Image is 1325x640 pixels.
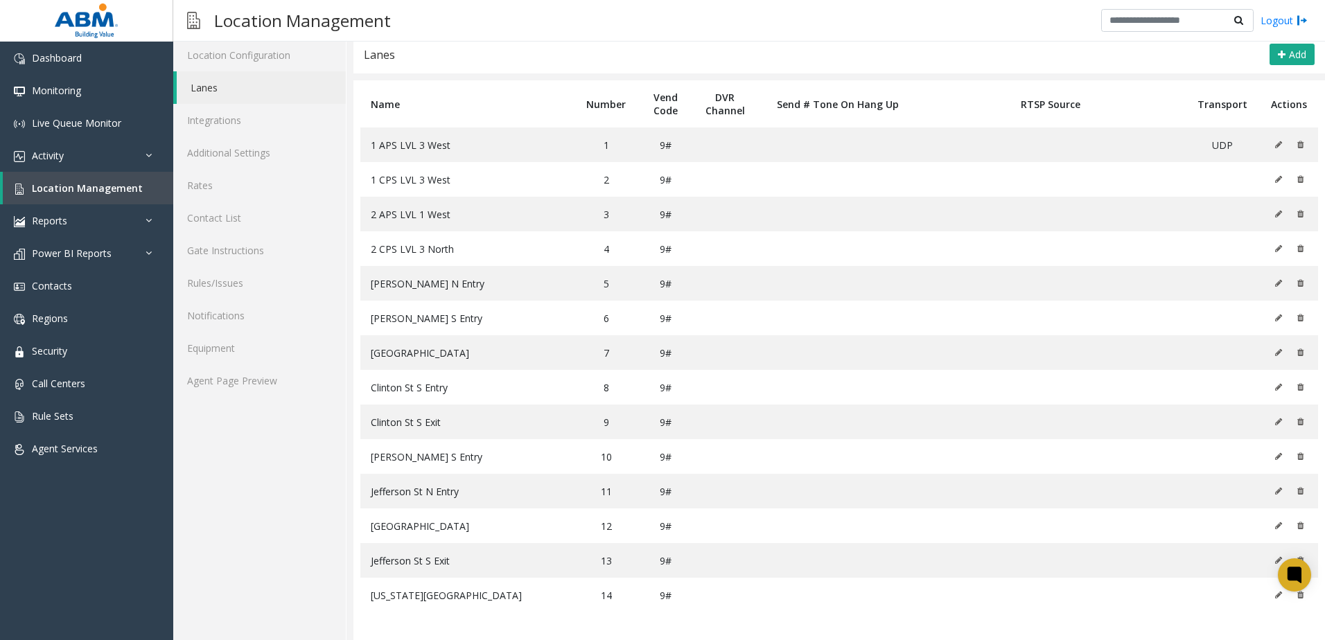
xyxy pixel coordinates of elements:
[573,508,639,543] td: 12
[371,485,459,498] span: Jefferson St N Entry
[32,279,72,292] span: Contacts
[639,127,692,162] td: 9#
[14,281,25,292] img: 'icon'
[177,71,346,104] a: Lanes
[371,139,450,152] span: 1 APS LVL 3 West
[364,46,395,64] div: Lanes
[371,242,454,256] span: 2 CPS LVL 3 North
[14,184,25,195] img: 'icon'
[173,332,346,364] a: Equipment
[14,379,25,390] img: 'icon'
[639,405,692,439] td: 9#
[1289,48,1306,61] span: Add
[639,508,692,543] td: 9#
[371,173,450,186] span: 1 CPS LVL 3 West
[573,474,639,508] td: 11
[573,543,639,578] td: 13
[758,80,918,127] th: Send # Tone On Hang Up
[371,450,482,463] span: [PERSON_NAME] S Entry
[573,370,639,405] td: 8
[573,80,639,127] th: Number
[639,335,692,370] td: 9#
[173,169,346,202] a: Rates
[639,370,692,405] td: 9#
[639,197,692,231] td: 9#
[371,277,484,290] span: [PERSON_NAME] N Entry
[573,127,639,162] td: 1
[32,181,143,195] span: Location Management
[371,589,522,602] span: [US_STATE][GEOGRAPHIC_DATA]
[3,172,173,204] a: Location Management
[14,444,25,455] img: 'icon'
[573,162,639,197] td: 2
[173,234,346,267] a: Gate Instructions
[207,3,398,37] h3: Location Management
[32,377,85,390] span: Call Centers
[173,364,346,397] a: Agent Page Preview
[14,151,25,162] img: 'icon'
[573,266,639,301] td: 5
[639,231,692,266] td: 9#
[371,554,450,567] span: Jefferson St S Exit
[14,216,25,227] img: 'icon'
[173,136,346,169] a: Additional Settings
[639,439,692,474] td: 9#
[1260,80,1318,127] th: Actions
[918,80,1184,127] th: RTSP Source
[573,231,639,266] td: 4
[573,197,639,231] td: 3
[639,301,692,335] td: 9#
[692,80,758,127] th: DVR Channel
[32,312,68,325] span: Regions
[14,86,25,97] img: 'icon'
[32,247,112,260] span: Power BI Reports
[173,267,346,299] a: Rules/Issues
[14,411,25,423] img: 'icon'
[14,53,25,64] img: 'icon'
[32,51,82,64] span: Dashboard
[371,346,469,359] span: [GEOGRAPHIC_DATA]
[173,39,346,71] a: Location Configuration
[14,346,25,357] img: 'icon'
[32,149,64,162] span: Activity
[173,104,346,136] a: Integrations
[32,409,73,423] span: Rule Sets
[173,202,346,234] a: Contact List
[573,578,639,612] td: 14
[32,116,121,130] span: Live Queue Monitor
[639,543,692,578] td: 9#
[14,118,25,130] img: 'icon'
[32,84,81,97] span: Monitoring
[1184,127,1261,162] td: UDP
[371,381,448,394] span: Clinton St S Entry
[639,578,692,612] td: 9#
[371,519,469,533] span: [GEOGRAPHIC_DATA]
[639,266,692,301] td: 9#
[360,80,573,127] th: Name
[573,439,639,474] td: 10
[371,416,441,429] span: Clinton St S Exit
[1261,13,1308,28] a: Logout
[573,301,639,335] td: 6
[32,214,67,227] span: Reports
[32,344,67,357] span: Security
[1297,13,1308,28] img: logout
[14,314,25,325] img: 'icon'
[14,249,25,260] img: 'icon'
[639,474,692,508] td: 9#
[1270,44,1315,66] button: Add
[573,335,639,370] td: 7
[639,80,692,127] th: Vend Code
[32,442,98,455] span: Agent Services
[639,162,692,197] td: 9#
[1184,80,1261,127] th: Transport
[173,299,346,332] a: Notifications
[371,312,482,325] span: [PERSON_NAME] S Entry
[573,405,639,439] td: 9
[187,3,200,37] img: pageIcon
[371,208,450,221] span: 2 APS LVL 1 West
